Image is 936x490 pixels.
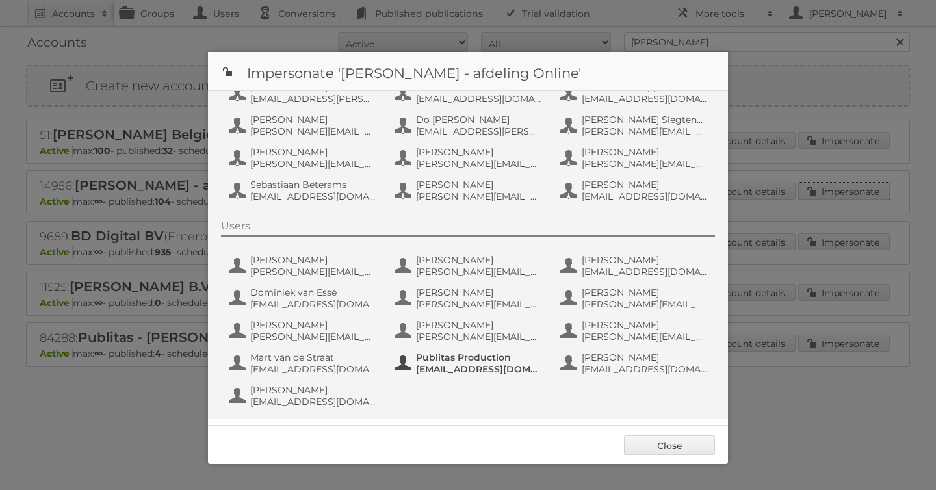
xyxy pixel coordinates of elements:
[582,352,708,363] span: [PERSON_NAME]
[250,114,376,125] span: [PERSON_NAME]
[416,190,542,202] span: [PERSON_NAME][EMAIL_ADDRESS][PERSON_NAME][DOMAIN_NAME]
[250,298,376,310] span: [EMAIL_ADDRESS][DOMAIN_NAME]
[416,254,542,266] span: [PERSON_NAME]
[416,287,542,298] span: [PERSON_NAME]
[227,285,380,311] button: Dominiek van Esse [EMAIL_ADDRESS][DOMAIN_NAME]
[250,190,376,202] span: [EMAIL_ADDRESS][DOMAIN_NAME]
[250,254,376,266] span: [PERSON_NAME]
[393,253,546,279] button: [PERSON_NAME] [PERSON_NAME][EMAIL_ADDRESS][DOMAIN_NAME]
[582,254,708,266] span: [PERSON_NAME]
[582,179,708,190] span: [PERSON_NAME]
[416,363,542,375] span: [EMAIL_ADDRESS][DOMAIN_NAME]
[416,125,542,137] span: [EMAIL_ADDRESS][PERSON_NAME][DOMAIN_NAME]
[250,352,376,363] span: Mart van de Straat
[221,220,715,237] div: Users
[624,435,715,455] a: Close
[559,318,712,344] button: [PERSON_NAME] [PERSON_NAME][EMAIL_ADDRESS][DOMAIN_NAME]
[416,146,542,158] span: [PERSON_NAME]
[227,383,380,409] button: [PERSON_NAME] [EMAIL_ADDRESS][DOMAIN_NAME]
[416,298,542,310] span: [PERSON_NAME][EMAIL_ADDRESS][DOMAIN_NAME]
[208,52,728,91] h1: Impersonate '[PERSON_NAME] - afdeling Online'
[393,112,546,138] button: Do [PERSON_NAME] [EMAIL_ADDRESS][PERSON_NAME][DOMAIN_NAME]
[393,350,546,376] button: Publitas Production [EMAIL_ADDRESS][DOMAIN_NAME]
[416,93,542,105] span: [EMAIL_ADDRESS][DOMAIN_NAME]
[582,93,708,105] span: [EMAIL_ADDRESS][DOMAIN_NAME]
[559,177,712,203] button: [PERSON_NAME] [EMAIL_ADDRESS][DOMAIN_NAME]
[582,190,708,202] span: [EMAIL_ADDRESS][DOMAIN_NAME]
[250,287,376,298] span: Dominiek van Esse
[559,80,712,106] button: AH IT Online App [EMAIL_ADDRESS][DOMAIN_NAME]
[250,158,376,170] span: [PERSON_NAME][EMAIL_ADDRESS][DOMAIN_NAME]
[416,331,542,342] span: [PERSON_NAME][EMAIL_ADDRESS][PERSON_NAME][DOMAIN_NAME]
[250,396,376,407] span: [EMAIL_ADDRESS][DOMAIN_NAME]
[582,298,708,310] span: [PERSON_NAME][EMAIL_ADDRESS][DOMAIN_NAME]
[227,253,380,279] button: [PERSON_NAME] [PERSON_NAME][EMAIL_ADDRESS][PERSON_NAME][DOMAIN_NAME]
[250,331,376,342] span: [PERSON_NAME][EMAIL_ADDRESS][PERSON_NAME][DOMAIN_NAME]
[416,266,542,277] span: [PERSON_NAME][EMAIL_ADDRESS][DOMAIN_NAME]
[393,285,546,311] button: [PERSON_NAME] [PERSON_NAME][EMAIL_ADDRESS][DOMAIN_NAME]
[250,179,376,190] span: Sebastiaan Beterams
[582,158,708,170] span: [PERSON_NAME][EMAIL_ADDRESS][PERSON_NAME][DOMAIN_NAME]
[582,114,708,125] span: [PERSON_NAME] Slegtenhorst
[250,363,376,375] span: [EMAIL_ADDRESS][DOMAIN_NAME]
[582,125,708,137] span: [PERSON_NAME][EMAIL_ADDRESS][DOMAIN_NAME]
[393,318,546,344] button: [PERSON_NAME] [PERSON_NAME][EMAIL_ADDRESS][PERSON_NAME][DOMAIN_NAME]
[416,319,542,331] span: [PERSON_NAME]
[250,146,376,158] span: [PERSON_NAME]
[227,318,380,344] button: [PERSON_NAME] [PERSON_NAME][EMAIL_ADDRESS][PERSON_NAME][DOMAIN_NAME]
[582,146,708,158] span: [PERSON_NAME]
[559,285,712,311] button: [PERSON_NAME] [PERSON_NAME][EMAIL_ADDRESS][DOMAIN_NAME]
[582,319,708,331] span: [PERSON_NAME]
[582,287,708,298] span: [PERSON_NAME]
[559,350,712,376] button: [PERSON_NAME] [EMAIL_ADDRESS][DOMAIN_NAME]
[250,93,376,105] span: [EMAIL_ADDRESS][PERSON_NAME][DOMAIN_NAME]
[250,384,376,396] span: [PERSON_NAME]
[559,112,712,138] button: [PERSON_NAME] Slegtenhorst [PERSON_NAME][EMAIL_ADDRESS][DOMAIN_NAME]
[416,158,542,170] span: [PERSON_NAME][EMAIL_ADDRESS][DOMAIN_NAME]
[227,112,380,138] button: [PERSON_NAME] [PERSON_NAME][EMAIL_ADDRESS][DOMAIN_NAME]
[393,80,546,106] button: AH IT Online [EMAIL_ADDRESS][DOMAIN_NAME]
[227,350,380,376] button: Mart van de Straat [EMAIL_ADDRESS][DOMAIN_NAME]
[559,253,712,279] button: [PERSON_NAME] [EMAIL_ADDRESS][DOMAIN_NAME]
[582,266,708,277] span: [EMAIL_ADDRESS][DOMAIN_NAME]
[582,331,708,342] span: [PERSON_NAME][EMAIL_ADDRESS][DOMAIN_NAME]
[227,80,380,106] button: [PERSON_NAME] [EMAIL_ADDRESS][PERSON_NAME][DOMAIN_NAME]
[416,179,542,190] span: [PERSON_NAME]
[250,266,376,277] span: [PERSON_NAME][EMAIL_ADDRESS][PERSON_NAME][DOMAIN_NAME]
[393,177,546,203] button: [PERSON_NAME] [PERSON_NAME][EMAIL_ADDRESS][PERSON_NAME][DOMAIN_NAME]
[250,319,376,331] span: [PERSON_NAME]
[416,114,542,125] span: Do [PERSON_NAME]
[250,125,376,137] span: [PERSON_NAME][EMAIL_ADDRESS][DOMAIN_NAME]
[582,363,708,375] span: [EMAIL_ADDRESS][DOMAIN_NAME]
[393,145,546,171] button: [PERSON_NAME] [PERSON_NAME][EMAIL_ADDRESS][DOMAIN_NAME]
[227,177,380,203] button: Sebastiaan Beterams [EMAIL_ADDRESS][DOMAIN_NAME]
[227,145,380,171] button: [PERSON_NAME] [PERSON_NAME][EMAIL_ADDRESS][DOMAIN_NAME]
[559,145,712,171] button: [PERSON_NAME] [PERSON_NAME][EMAIL_ADDRESS][PERSON_NAME][DOMAIN_NAME]
[416,352,542,363] span: Publitas Production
